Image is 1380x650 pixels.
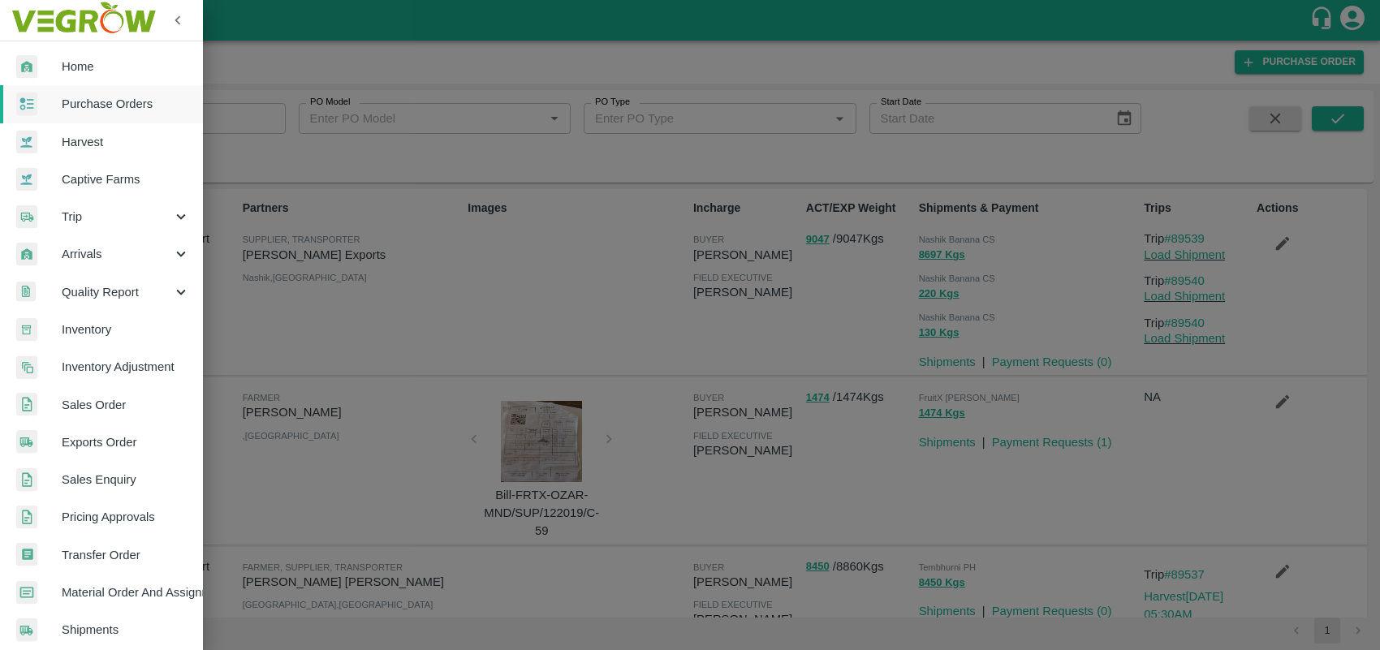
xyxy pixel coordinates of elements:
img: sales [16,393,37,416]
img: inventory [16,355,37,379]
span: Arrivals [62,245,172,263]
span: Captive Farms [62,170,190,188]
span: Sales Enquiry [62,471,190,489]
img: shipments [16,618,37,642]
span: Shipments [62,621,190,639]
span: Transfer Order [62,546,190,564]
span: Sales Order [62,396,190,414]
img: whArrival [16,243,37,266]
span: Quality Report [62,283,172,301]
img: shipments [16,430,37,454]
span: Pricing Approvals [62,508,190,526]
span: Inventory [62,321,190,338]
img: whArrival [16,55,37,79]
span: Material Order And Assignment [62,583,190,601]
span: Home [62,58,190,75]
span: Exports Order [62,433,190,451]
img: centralMaterial [16,581,37,605]
img: sales [16,468,37,492]
img: harvest [16,167,37,192]
img: qualityReport [16,282,36,302]
img: harvest [16,130,37,154]
img: whTransfer [16,543,37,566]
span: Harvest [62,133,190,151]
img: whInventory [16,318,37,342]
span: Trip [62,208,172,226]
span: Purchase Orders [62,95,190,113]
span: Inventory Adjustment [62,358,190,376]
img: reciept [16,93,37,116]
img: sales [16,506,37,529]
img: delivery [16,205,37,229]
